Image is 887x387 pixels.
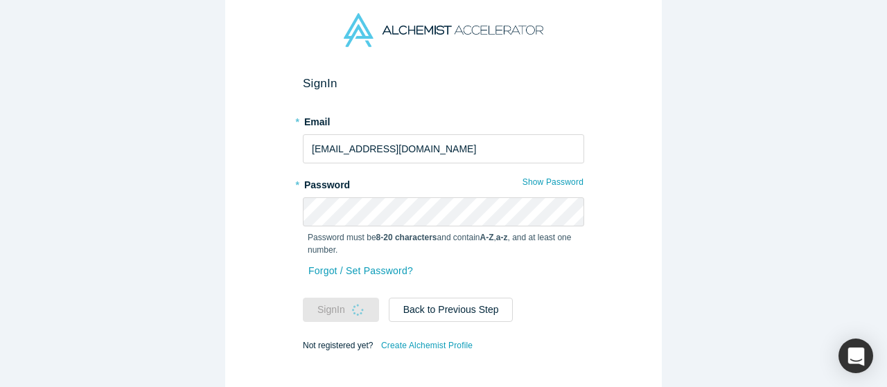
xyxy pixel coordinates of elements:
[344,13,543,47] img: Alchemist Accelerator Logo
[303,341,373,350] span: Not registered yet?
[303,298,379,322] button: SignIn
[308,259,414,283] a: Forgot / Set Password?
[303,76,584,91] h2: Sign In
[480,233,494,242] strong: A-Z
[522,173,584,191] button: Show Password
[303,173,584,192] label: Password
[496,233,508,242] strong: a-z
[380,336,473,354] a: Create Alchemist Profile
[389,298,513,322] button: Back to Previous Step
[303,110,584,129] label: Email
[308,231,579,256] p: Password must be and contain , , and at least one number.
[376,233,437,242] strong: 8-20 characters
